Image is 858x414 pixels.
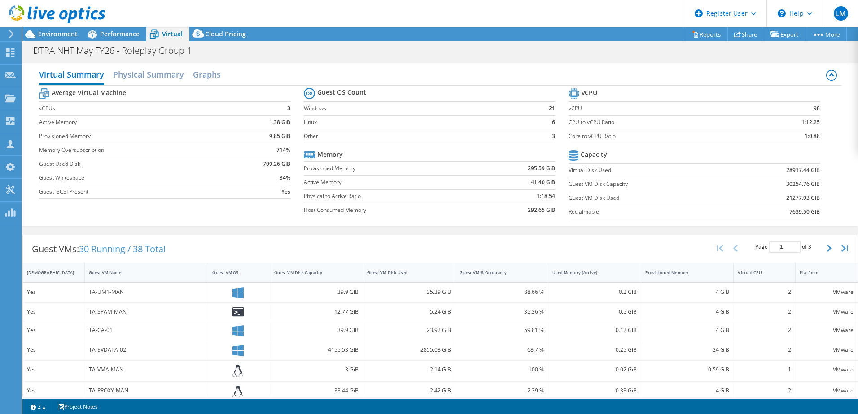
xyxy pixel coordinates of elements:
[89,287,204,297] div: TA-UM1-MAN
[528,206,555,215] b: 292.65 GiB
[39,132,230,141] label: Provisioned Memory
[52,401,104,412] a: Project Notes
[569,166,733,175] label: Virtual Disk Used
[27,287,80,297] div: Yes
[304,118,532,127] label: Linux
[274,386,359,396] div: 33.44 GiB
[89,270,193,276] div: Guest VM Name
[460,325,544,335] div: 59.81 %
[552,132,555,141] b: 3
[38,30,78,38] span: Environment
[274,270,348,276] div: Guest VM Disk Capacity
[800,386,854,396] div: VMware
[800,325,854,335] div: VMware
[89,386,204,396] div: TA-PROXY-MAN
[367,345,451,355] div: 2855.08 GiB
[113,65,184,83] h2: Physical Summary
[39,65,104,85] h2: Virtual Summary
[552,307,637,317] div: 0.5 GiB
[834,6,848,21] span: LM
[685,27,728,41] a: Reports
[645,307,730,317] div: 4 GiB
[645,325,730,335] div: 4 GiB
[800,287,854,297] div: VMware
[755,241,811,253] span: Page of
[287,104,290,113] b: 3
[552,345,637,355] div: 0.25 GiB
[367,270,441,276] div: Guest VM Disk Used
[274,325,359,335] div: 39.9 GiB
[764,27,805,41] a: Export
[27,386,80,396] div: Yes
[738,365,791,375] div: 1
[569,180,733,189] label: Guest VM Disk Capacity
[800,345,854,355] div: VMware
[778,9,786,17] svg: \n
[304,132,532,141] label: Other
[738,307,791,317] div: 2
[162,30,183,38] span: Virtual
[552,325,637,335] div: 0.12 GiB
[569,118,754,127] label: CPU to vCPU Ratio
[800,307,854,317] div: VMware
[549,104,555,113] b: 21
[39,104,230,113] label: vCPUs
[738,345,791,355] div: 2
[814,104,820,113] b: 98
[786,166,820,175] b: 28917.44 GiB
[269,132,290,141] b: 9.85 GiB
[52,88,126,97] b: Average Virtual Machine
[23,235,175,263] div: Guest VMs:
[769,241,801,253] input: jump to page
[460,287,544,297] div: 88.66 %
[569,132,754,141] label: Core to vCPU Ratio
[805,132,820,141] b: 1:0.88
[89,345,204,355] div: TA-EVDATA-02
[27,325,80,335] div: Yes
[193,65,221,83] h2: Graphs
[460,307,544,317] div: 35.36 %
[805,27,847,41] a: More
[645,270,719,276] div: Provisioned Memory
[738,325,791,335] div: 2
[39,160,230,168] label: Guest Used Disk
[367,386,451,396] div: 2.42 GiB
[280,173,290,182] b: 34%
[789,207,820,216] b: 7639.50 GiB
[27,365,80,375] div: Yes
[367,287,451,297] div: 35.39 GiB
[727,27,764,41] a: Share
[39,173,230,182] label: Guest Whitespace
[552,270,626,276] div: Used Memory (Active)
[39,187,230,196] label: Guest iSCSI Present
[24,401,52,412] a: 2
[808,243,811,250] span: 3
[738,270,780,276] div: Virtual CPU
[27,307,80,317] div: Yes
[100,30,140,38] span: Performance
[89,307,204,317] div: TA-SPAM-MAN
[582,88,597,97] b: vCPU
[738,386,791,396] div: 2
[801,118,820,127] b: 1:12.25
[552,386,637,396] div: 0.33 GiB
[786,194,820,203] b: 21277.93 GiB
[367,325,451,335] div: 23.92 GiB
[205,30,246,38] span: Cloud Pricing
[460,345,544,355] div: 68.7 %
[569,104,754,113] label: vCPU
[317,88,366,97] b: Guest OS Count
[367,307,451,317] div: 5.24 GiB
[269,118,290,127] b: 1.38 GiB
[304,192,482,201] label: Physical to Active Ratio
[460,365,544,375] div: 100 %
[274,365,359,375] div: 3 GiB
[800,270,843,276] div: Platform
[460,270,533,276] div: Guest VM % Occupancy
[645,365,730,375] div: 0.59 GiB
[460,386,544,396] div: 2.39 %
[528,164,555,173] b: 295.59 GiB
[39,118,230,127] label: Active Memory
[800,365,854,375] div: VMware
[79,243,166,255] span: 30 Running / 38 Total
